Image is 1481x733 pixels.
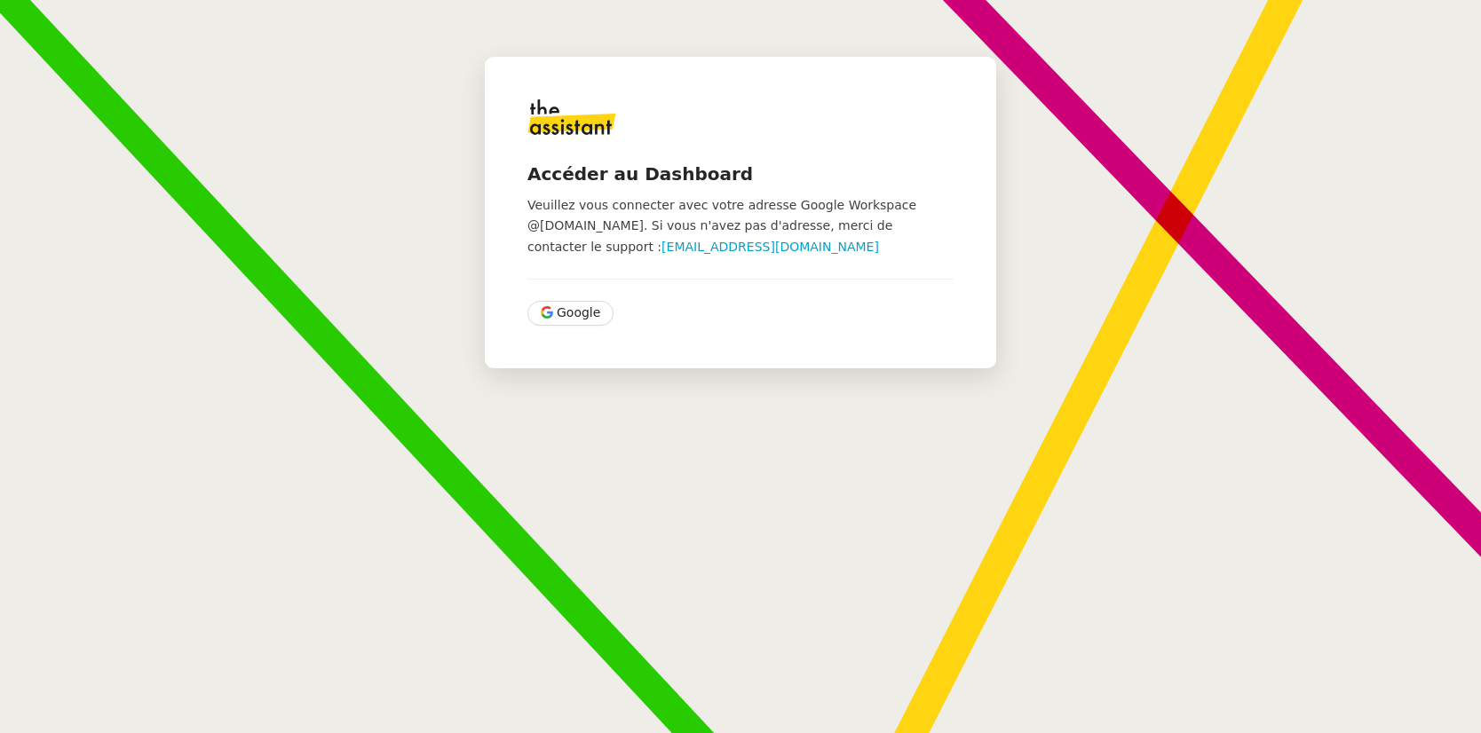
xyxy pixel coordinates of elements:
button: Google [527,301,614,326]
a: [EMAIL_ADDRESS][DOMAIN_NAME] [661,240,879,254]
span: Google [557,303,600,323]
h4: Accéder au Dashboard [527,162,954,186]
span: Veuillez vous connecter avec votre adresse Google Workspace @[DOMAIN_NAME]. Si vous n'avez pas d'... [527,198,916,254]
img: logo [527,99,616,135]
